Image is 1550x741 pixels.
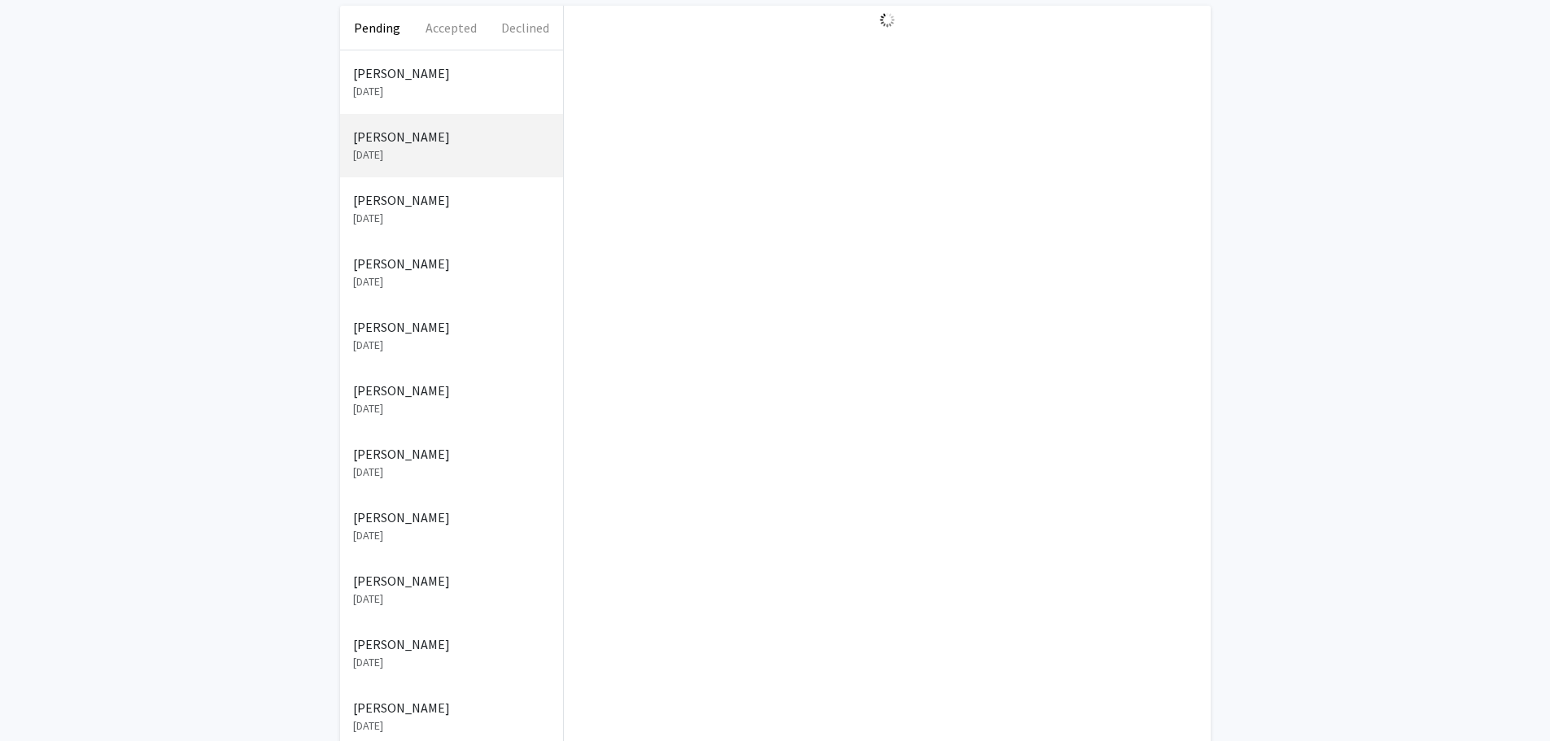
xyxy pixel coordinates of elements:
[353,571,550,591] p: [PERSON_NAME]
[12,668,69,729] iframe: Chat
[353,508,550,527] p: [PERSON_NAME]
[353,698,550,717] p: [PERSON_NAME]
[340,6,414,50] button: Pending
[353,210,550,227] p: [DATE]
[353,634,550,654] p: [PERSON_NAME]
[353,83,550,100] p: [DATE]
[353,717,550,734] p: [DATE]
[353,381,550,400] p: [PERSON_NAME]
[353,63,550,83] p: [PERSON_NAME]
[353,591,550,608] p: [DATE]
[414,6,488,50] button: Accepted
[353,444,550,464] p: [PERSON_NAME]
[353,464,550,481] p: [DATE]
[353,146,550,163] p: [DATE]
[353,127,550,146] p: [PERSON_NAME]
[353,190,550,210] p: [PERSON_NAME]
[353,654,550,671] p: [DATE]
[353,337,550,354] p: [DATE]
[353,317,550,337] p: [PERSON_NAME]
[353,273,550,290] p: [DATE]
[353,254,550,273] p: [PERSON_NAME]
[353,527,550,544] p: [DATE]
[353,400,550,417] p: [DATE]
[488,6,562,50] button: Declined
[873,6,902,34] img: Loading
